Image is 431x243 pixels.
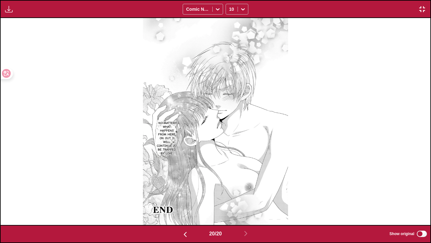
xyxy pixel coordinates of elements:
span: Show original [389,232,414,236]
span: 20 / 20 [209,231,222,237]
input: Show original [417,231,427,237]
img: Manga Panel [143,18,288,225]
img: Next page [242,230,250,237]
img: Download translated images [5,5,13,13]
p: No matter what happens from here on out, I will continue to be trapped by love [155,120,178,157]
img: Previous page [181,231,189,238]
